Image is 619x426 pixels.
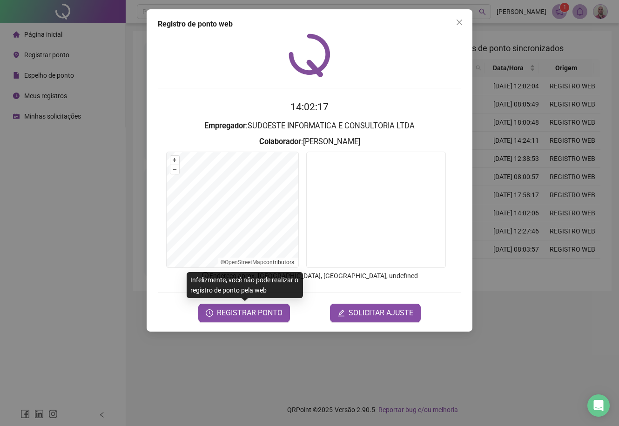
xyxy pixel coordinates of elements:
[456,19,463,26] span: close
[158,19,461,30] div: Registro de ponto web
[187,272,303,298] div: Infelizmente, você não pode realizar o registro de ponto pela web
[158,271,461,281] p: Endereço aprox. : [GEOGRAPHIC_DATA], [GEOGRAPHIC_DATA], undefined
[201,271,209,280] span: info-circle
[170,156,179,165] button: +
[290,101,329,113] time: 14:02:17
[289,33,330,77] img: QRPoint
[158,120,461,132] h3: : SUDOESTE INFORMATICA E CONSULTORIA LTDA
[225,259,263,266] a: OpenStreetMap
[221,259,296,266] li: © contributors.
[337,309,345,317] span: edit
[158,136,461,148] h3: : [PERSON_NAME]
[587,394,610,417] div: Open Intercom Messenger
[330,304,421,322] button: editSOLICITAR AJUSTE
[217,307,283,319] span: REGISTRAR PONTO
[349,307,413,319] span: SOLICITAR AJUSTE
[204,121,246,130] strong: Empregador
[170,165,179,174] button: –
[259,137,301,146] strong: Colaborador
[198,304,290,322] button: REGISTRAR PONTO
[452,15,467,30] button: Close
[206,309,213,317] span: clock-circle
